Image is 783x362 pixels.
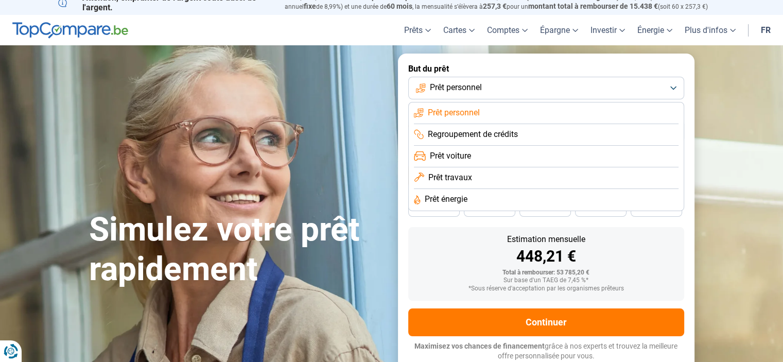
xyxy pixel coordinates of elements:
[678,15,742,45] a: Plus d'infos
[398,15,437,45] a: Prêts
[534,206,556,212] span: 36 mois
[414,342,545,350] span: Maximisez vos chances de financement
[425,194,467,205] span: Prêt énergie
[478,206,501,212] span: 42 mois
[437,15,481,45] a: Cartes
[408,64,684,74] label: But du prêt
[89,210,386,289] h1: Simulez votre prêt rapidement
[584,15,631,45] a: Investir
[408,77,684,99] button: Prêt personnel
[481,15,534,45] a: Comptes
[589,206,612,212] span: 30 mois
[428,172,472,183] span: Prêt travaux
[534,15,584,45] a: Épargne
[428,129,518,140] span: Regroupement de crédits
[304,2,316,10] span: fixe
[416,249,676,264] div: 448,21 €
[408,341,684,361] p: grâce à nos experts et trouvez la meilleure offre personnalisée pour vous.
[416,235,676,244] div: Estimation mensuelle
[755,15,777,45] a: fr
[387,2,412,10] span: 60 mois
[423,206,445,212] span: 48 mois
[430,150,471,162] span: Prêt voiture
[408,308,684,336] button: Continuer
[428,107,480,118] span: Prêt personnel
[528,2,658,10] span: montant total à rembourser de 15.438 €
[416,269,676,277] div: Total à rembourser: 53 785,20 €
[12,22,128,39] img: TopCompare
[631,15,678,45] a: Énergie
[430,82,482,93] span: Prêt personnel
[645,206,668,212] span: 24 mois
[416,277,676,284] div: Sur base d'un TAEG de 7,45 %*
[416,285,676,292] div: *Sous réserve d'acceptation par les organismes prêteurs
[483,2,507,10] span: 257,3 €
